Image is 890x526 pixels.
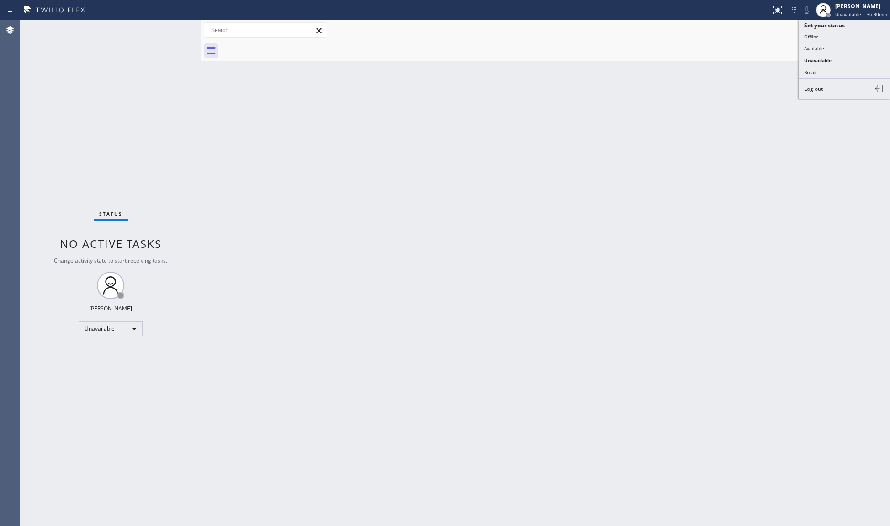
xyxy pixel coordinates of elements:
[54,257,167,264] span: Change activity state to start receiving tasks.
[204,23,327,37] input: Search
[835,2,887,10] div: [PERSON_NAME]
[99,210,122,217] span: Status
[800,4,813,16] button: Mute
[89,305,132,312] div: [PERSON_NAME]
[60,236,162,251] span: No active tasks
[79,321,143,336] div: Unavailable
[835,11,887,17] span: Unavailable | 3h 30min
